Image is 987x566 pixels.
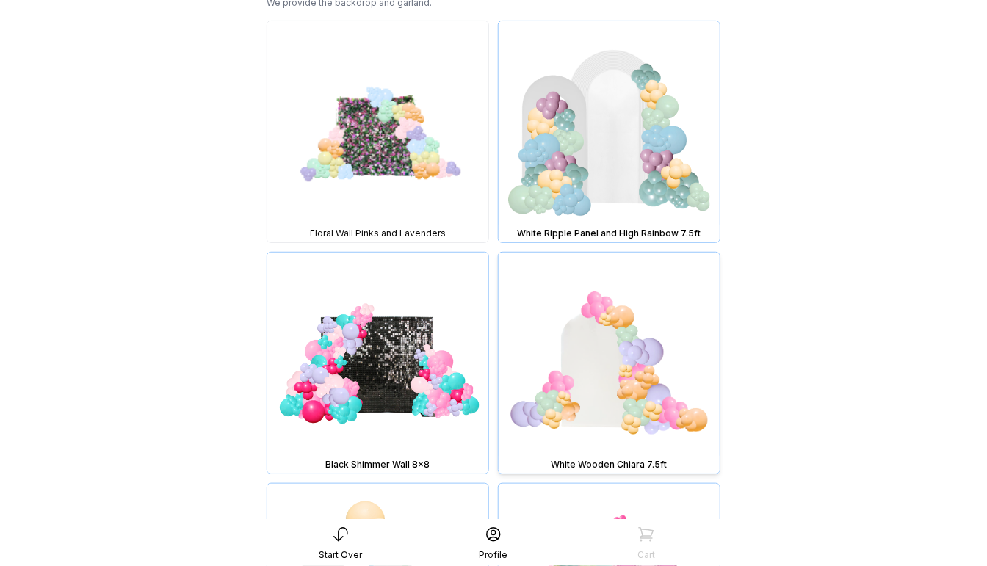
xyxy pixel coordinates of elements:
img: White Ripple Panel and High Rainbow 7.5ft [499,21,720,242]
img: White Wooden Chiara 7.5ft [499,253,720,474]
div: Cart [637,549,655,561]
div: Black Shimmer Wall 8x8 [270,459,485,471]
img: Black Shimmer Wall 8x8 [267,253,488,474]
div: White Ripple Panel and High Rainbow 7.5ft [502,228,717,239]
img: BKD, 3 Sizes, Floral Wall Pinks and Lavenders [267,21,488,242]
div: Profile [480,549,508,561]
div: White Wooden Chiara 7.5ft [502,459,717,471]
div: Start Over [319,549,363,561]
span: Floral Wall Pinks and Lavenders [310,228,446,239]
